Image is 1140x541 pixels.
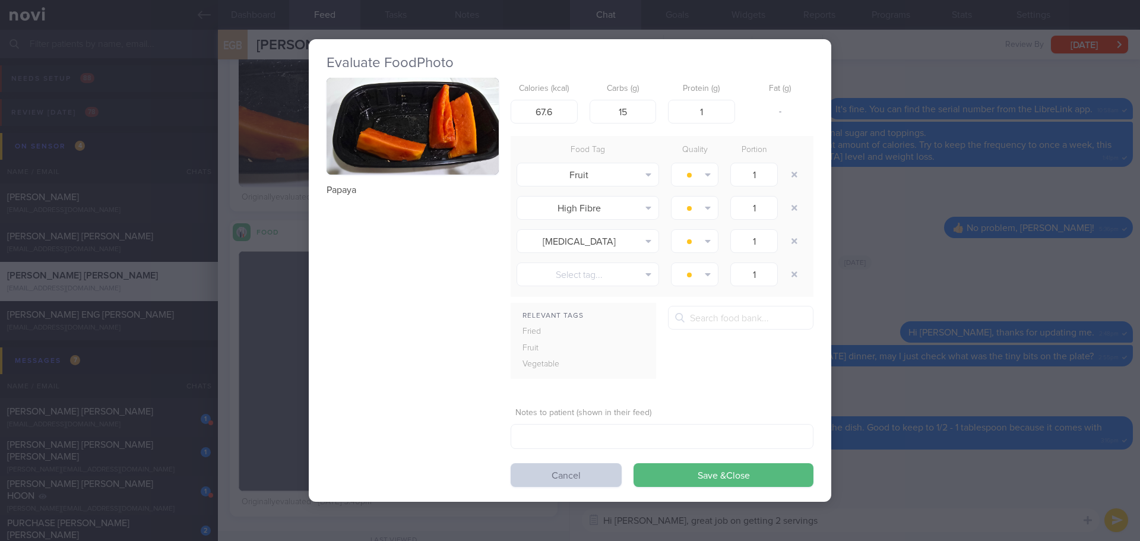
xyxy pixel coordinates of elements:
[724,142,784,159] div: Portion
[590,100,657,124] input: 33
[747,100,814,125] div: -
[665,142,724,159] div: Quality
[594,84,652,94] label: Carbs (g)
[511,340,587,357] div: Fruit
[668,100,735,124] input: 9
[327,184,499,196] p: Papaya
[730,229,778,253] input: 1.0
[730,163,778,186] input: 1.0
[511,356,587,373] div: Vegetable
[517,163,659,186] button: Fruit
[517,196,659,220] button: High Fibre
[327,54,813,72] h2: Evaluate Food Photo
[511,309,656,324] div: Relevant Tags
[634,463,813,487] button: Save &Close
[511,324,587,340] div: Fried
[517,229,659,253] button: [MEDICAL_DATA]
[511,463,622,487] button: Cancel
[517,262,659,286] button: Select tag...
[327,78,499,175] img: Papaya
[515,84,573,94] label: Calories (kcal)
[673,84,730,94] label: Protein (g)
[511,142,665,159] div: Food Tag
[752,84,809,94] label: Fat (g)
[730,262,778,286] input: 1.0
[730,196,778,220] input: 1.0
[515,408,809,419] label: Notes to patient (shown in their feed)
[511,100,578,124] input: 250
[668,306,813,330] input: Search food bank...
